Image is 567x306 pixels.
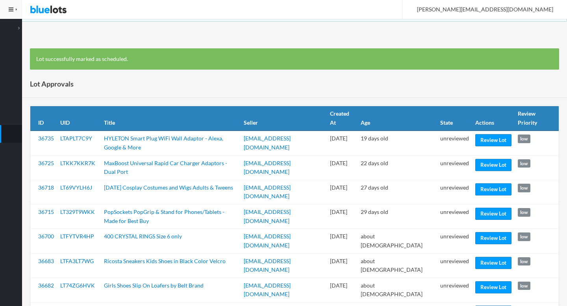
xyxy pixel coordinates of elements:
[30,48,559,70] div: Lot successfully marked as scheduled.
[30,78,74,90] h1: Lot Approvals
[475,134,511,146] a: Review Lot
[437,180,472,204] td: unreviewed
[104,184,233,191] a: [DATE] Cosplay Costumes and Wigs Adults & Tweens
[60,282,95,289] a: LT74ZG6HVK
[38,208,54,215] a: 36715
[104,258,226,264] a: Ricosta Sneakers Kids Shoes in Black Color Velcro
[60,184,92,191] a: LT69VYLH6J
[518,282,530,290] span: low
[437,131,472,155] td: unreviewed
[104,282,204,289] a: Girls Shoes Slip On Loafers by Belt Brand
[244,258,291,273] a: [EMAIL_ADDRESS][DOMAIN_NAME]
[38,184,54,191] a: 36718
[518,208,530,217] span: low
[408,6,553,13] span: [PERSON_NAME][EMAIL_ADDRESS][DOMAIN_NAME]
[475,159,511,171] a: Review Lot
[38,160,54,166] a: 36725
[475,183,511,195] a: Review Lot
[358,106,437,131] th: Age
[358,131,437,155] td: 19 days old
[437,278,472,302] td: unreviewed
[475,208,511,220] a: Review Lot
[358,155,437,180] td: 22 days old
[104,208,224,224] a: PopSockets PopGrip & Stand for Phones/Tablets - Made for Best Buy
[104,135,223,151] a: HYLETON Smart Plug WiFi Wall Adaptor - Alexa, Google & More
[358,229,437,253] td: about [DEMOGRAPHIC_DATA]
[327,229,358,253] td: [DATE]
[30,106,57,131] th: ID
[60,258,94,264] a: LTFA3LT7WG
[327,278,358,302] td: [DATE]
[38,282,54,289] a: 36682
[327,205,358,229] td: [DATE]
[358,278,437,302] td: about [DEMOGRAPHIC_DATA]
[437,229,472,253] td: unreviewed
[327,106,358,131] th: Created At
[104,233,182,240] a: 400 CRYSTAL RINGS Size 6 only
[327,180,358,204] td: [DATE]
[518,232,530,241] span: low
[60,135,92,142] a: LTAPLT7C9Y
[57,106,101,131] th: UID
[327,155,358,180] td: [DATE]
[60,160,95,166] a: LTKK7KKR7K
[104,160,227,175] a: MaxBoost Universal Rapid Car Charger Adaptors - Dual Port
[241,106,327,131] th: Seller
[437,155,472,180] td: unreviewed
[472,106,515,131] th: Actions
[38,233,54,240] a: 36700
[518,257,530,266] span: low
[327,131,358,155] td: [DATE]
[475,257,511,269] a: Review Lot
[60,208,95,215] a: LT329T9WKK
[60,233,94,240] a: LTFYTVR4HP
[244,208,291,224] a: [EMAIL_ADDRESS][DOMAIN_NAME]
[518,184,530,192] span: low
[475,281,511,293] a: Review Lot
[358,180,437,204] td: 27 days old
[244,135,291,151] a: [EMAIL_ADDRESS][DOMAIN_NAME]
[244,184,291,200] a: [EMAIL_ADDRESS][DOMAIN_NAME]
[244,282,291,298] a: [EMAIL_ADDRESS][DOMAIN_NAME]
[437,106,472,131] th: State
[38,135,54,142] a: 36735
[437,253,472,278] td: unreviewed
[437,205,472,229] td: unreviewed
[358,253,437,278] td: about [DEMOGRAPHIC_DATA]
[518,135,530,143] span: low
[518,159,530,168] span: low
[475,232,511,244] a: Review Lot
[358,205,437,229] td: 29 days old
[515,106,559,131] th: Review Priority
[101,106,241,131] th: Title
[244,160,291,175] a: [EMAIL_ADDRESS][DOMAIN_NAME]
[38,258,54,264] a: 36683
[244,233,291,249] a: [EMAIL_ADDRESS][DOMAIN_NAME]
[327,253,358,278] td: [DATE]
